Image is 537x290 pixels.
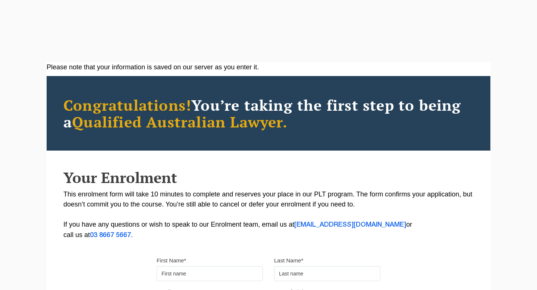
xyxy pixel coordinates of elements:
[47,62,490,72] div: Please note that your information is saved on our server as you enter it.
[63,95,191,115] span: Congratulations!
[294,222,406,228] a: [EMAIL_ADDRESS][DOMAIN_NAME]
[274,257,303,264] label: Last Name*
[274,266,380,281] input: Last name
[90,232,131,238] a: 03 8667 5667
[63,189,474,240] p: This enrolment form will take 10 minutes to complete and reserves your place in our PLT program. ...
[63,97,474,130] h2: You’re taking the first step to being a
[157,257,186,264] label: First Name*
[63,169,474,186] h2: Your Enrolment
[157,266,263,281] input: First name
[72,112,288,132] span: Qualified Australian Lawyer.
